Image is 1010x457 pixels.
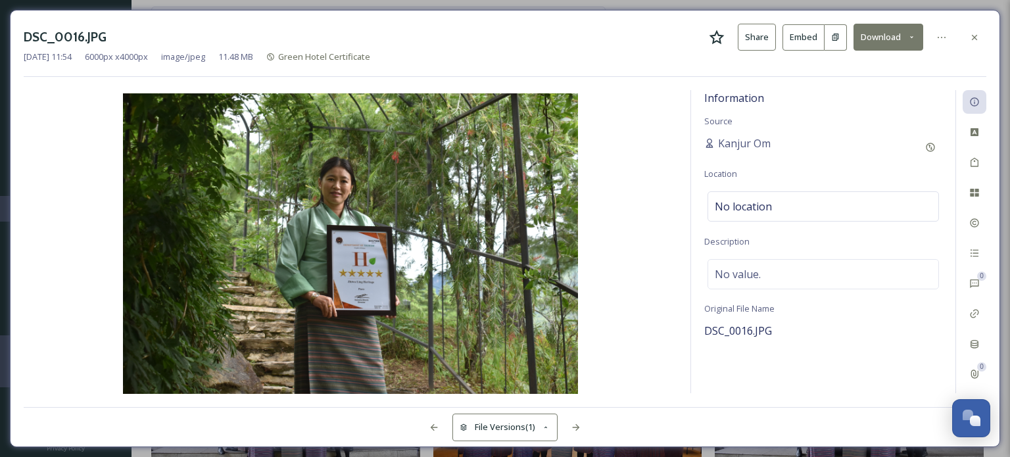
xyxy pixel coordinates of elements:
[977,362,986,372] div: 0
[704,115,733,127] span: Source
[278,51,370,62] span: Green Hotel Certificate
[738,24,776,51] button: Share
[85,51,148,63] span: 6000 px x 4000 px
[718,135,771,151] span: Kanjur Om
[24,93,677,397] img: DSC_0016.JPG
[452,414,558,441] button: File Versions(1)
[952,399,990,437] button: Open Chat
[704,91,764,105] span: Information
[715,266,761,282] span: No value.
[704,168,737,180] span: Location
[854,24,923,51] button: Download
[24,28,107,47] h3: DSC_0016.JPG
[704,324,772,338] span: DSC_0016.JPG
[704,235,750,247] span: Description
[24,51,72,63] span: [DATE] 11:54
[704,302,775,314] span: Original File Name
[161,51,205,63] span: image/jpeg
[218,51,253,63] span: 11.48 MB
[782,24,825,51] button: Embed
[715,199,772,214] span: No location
[977,272,986,281] div: 0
